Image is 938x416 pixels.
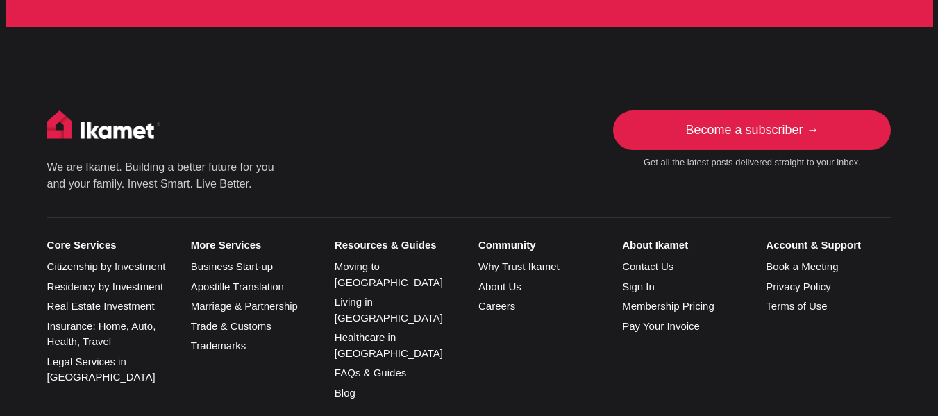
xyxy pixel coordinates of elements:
a: Sign In [622,281,655,292]
a: Living in [GEOGRAPHIC_DATA] [335,296,443,324]
a: Trademarks [191,340,246,351]
small: Resources & Guides [335,239,460,251]
a: Apostille Translation [191,281,284,292]
p: We are Ikamet. Building a better future for you and your family. Invest Smart. Live Better. [47,159,276,192]
a: Why Trust Ikamet [478,260,560,272]
a: Terms of Use [766,300,827,312]
a: Contact Us [622,260,673,272]
a: About Us [478,281,521,292]
a: Business Start-up [191,260,273,272]
img: Ikamet home [47,110,161,145]
a: Privacy Policy [766,281,830,292]
small: Get all the latest posts delivered straight to your inbox. [613,157,891,169]
small: Core Services [47,239,172,251]
small: Community [478,239,603,251]
small: About Ikamet [622,239,747,251]
a: Trade & Customs [191,320,271,332]
small: More Services [191,239,316,251]
a: Blog [335,387,355,399]
a: Become a subscriber → [613,110,891,151]
a: Legal Services in [GEOGRAPHIC_DATA] [47,356,156,383]
small: Account & Support [766,239,891,251]
a: Book a Meeting [766,260,838,272]
a: FAQs & Guides [335,367,406,378]
a: Citizenship by Investment [47,260,166,272]
a: Real Estate Investment [47,300,155,312]
a: Residency by Investment [47,281,164,292]
a: Insurance: Home, Auto, Health, Travel [47,320,156,348]
a: Careers [478,300,515,312]
a: Pay Your Invoice [622,320,700,332]
a: Moving to [GEOGRAPHIC_DATA] [335,260,443,288]
a: Marriage & Partnership [191,300,298,312]
a: Membership Pricing [622,300,714,312]
a: Healthcare in [GEOGRAPHIC_DATA] [335,331,443,359]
